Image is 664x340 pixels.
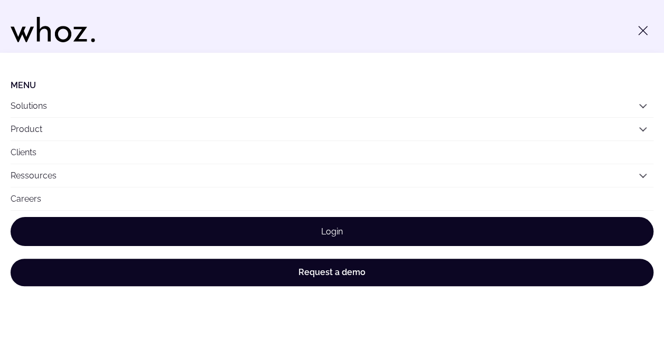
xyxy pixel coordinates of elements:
a: Careers [11,187,653,210]
button: Toggle menu [632,20,653,41]
button: Ressources [11,164,653,187]
button: Product [11,118,653,140]
a: Request a demo [11,259,653,286]
li: Menu [11,80,653,90]
button: Solutions [11,95,653,117]
a: Login [11,217,653,246]
iframe: Chatbot [594,270,649,325]
a: Ressources [11,171,57,181]
a: Product [11,124,42,134]
a: Clients [11,141,653,164]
